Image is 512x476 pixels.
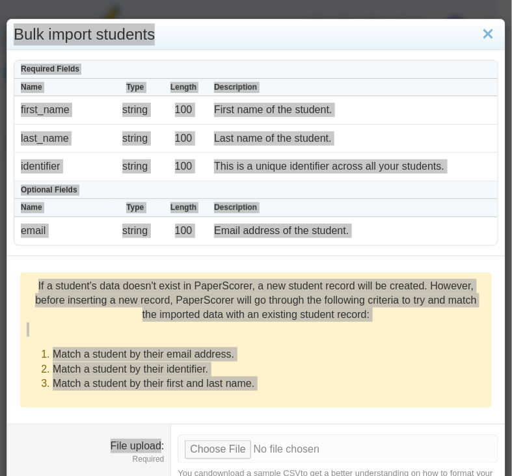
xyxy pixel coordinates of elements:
[208,96,498,124] td: First name of the student.
[208,199,498,217] th: Description
[111,125,159,153] td: string
[159,125,208,153] td: 100
[53,377,485,391] li: Match a student by their first and last name.
[14,79,111,97] th: Name
[111,96,159,124] td: string
[478,23,498,46] a: Close
[111,440,165,451] label: File upload
[53,362,485,377] li: Match a student by their identifier.
[208,153,498,181] td: This is a unique identifier across all your students.
[14,181,498,200] th: Optional Fields
[208,217,498,245] td: Email address of the student.
[14,125,111,153] td: last_name
[111,153,159,181] td: string
[14,217,111,245] td: email
[159,217,208,245] td: 100
[159,199,208,217] th: Length
[14,199,111,217] th: Name
[14,454,164,465] dfn: Required
[7,20,505,50] div: Bulk import students
[53,347,485,362] li: Match a student by their email address.
[14,60,498,79] th: Required Fields
[111,199,159,217] th: Type
[159,96,208,124] td: 100
[208,125,498,153] td: Last name of the student.
[208,79,498,97] th: Description
[14,96,111,124] td: first_name
[111,79,159,97] th: Type
[14,153,111,181] td: identifier
[27,279,485,323] div: If a student's data doesn't exist in PaperScorer, a new student record will be created. However, ...
[159,79,208,97] th: Length
[111,217,159,245] td: string
[159,153,208,181] td: 100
